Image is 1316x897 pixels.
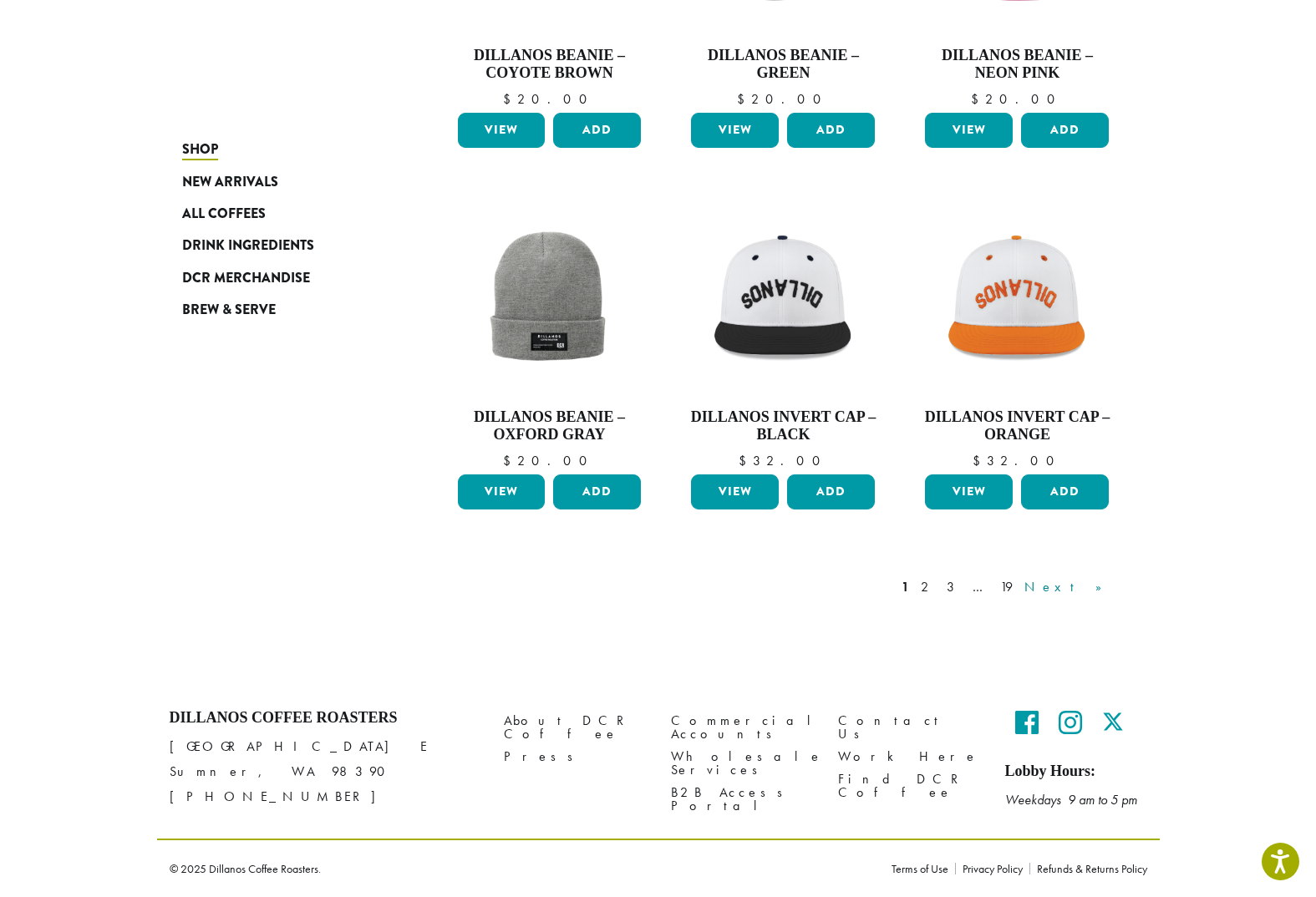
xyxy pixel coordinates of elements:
a: New Arrivals [182,165,383,197]
bdi: 20.00 [971,90,1063,108]
h5: Lobby Hours: [1005,763,1147,781]
a: About DCR Coffee [504,709,646,745]
a: 19 [997,577,1016,597]
a: … [969,577,992,597]
a: DCR Merchandise [182,262,383,294]
img: Backwards-Orang-scaled.png [921,203,1113,395]
span: New Arrivals [182,172,278,193]
img: Backwards-Black-scaled.png [687,203,879,395]
span: Shop [182,139,218,160]
a: View [691,113,779,148]
a: All Coffees [182,198,383,230]
a: Work Here [838,745,980,768]
span: $ [503,90,517,108]
a: Dillanos Beanie – Oxford Gray $20.00 [454,203,646,468]
button: Add [553,474,641,509]
button: Add [1021,474,1109,509]
button: Add [553,113,641,148]
a: Contact Us [838,709,980,745]
em: Weekdays 9 am to 5 pm [1005,791,1137,808]
bdi: 32.00 [973,452,1062,469]
a: Terms of Use [892,863,955,874]
bdi: 32.00 [739,452,828,469]
a: Wholesale Services [671,745,813,781]
h4: Dillanos Invert Cap – Black [687,408,879,444]
a: 3 [943,577,964,597]
button: Add [787,474,875,509]
bdi: 20.00 [503,90,595,108]
a: Dillanos Invert Cap – Orange $32.00 [921,203,1113,468]
h4: Dillanos Invert Cap – Orange [921,408,1113,444]
a: Privacy Policy [955,863,1029,874]
a: View [691,474,779,509]
h4: Dillanos Beanie – Oxford Gray [454,408,646,444]
a: B2B Access Portal [671,781,813,817]
span: $ [737,90,751,108]
a: Dillanos Invert Cap – Black $32.00 [687,203,879,468]
a: 2 [917,577,938,597]
a: View [925,474,1013,509]
button: Add [1021,113,1109,148]
h4: Dillanos Coffee Roasters [170,709,479,727]
a: View [925,113,1013,148]
img: Beanie-Gray-scaled.png [453,203,645,395]
span: DCR Merchandise [182,268,310,289]
h4: Dillanos Beanie – Neon Pink [921,47,1113,83]
p: [GEOGRAPHIC_DATA] E Sumner, WA 98390 [PHONE_NUMBER] [170,734,479,809]
a: Commercial Accounts [671,709,813,745]
button: Add [787,113,875,148]
bdi: 20.00 [503,452,595,469]
a: 1 [898,577,912,597]
p: © 2025 Dillanos Coffee Roasters. [170,863,866,874]
a: Refunds & Returns Policy [1029,863,1147,874]
span: $ [971,90,985,108]
span: Brew & Serve [182,300,276,321]
span: All Coffees [182,204,266,225]
bdi: 20.00 [737,90,829,108]
span: Drink Ingredients [182,236,314,256]
h4: Dillanos Beanie – Green [687,47,879,83]
a: View [458,113,546,148]
a: Brew & Serve [182,294,383,326]
a: Find DCR Coffee [838,768,980,803]
a: Press [504,745,646,768]
a: View [458,474,546,509]
h4: Dillanos Beanie – Coyote Brown [454,47,646,83]
span: $ [503,452,517,469]
a: Drink Ingredients [182,230,383,261]
span: $ [739,452,753,469]
a: Next » [1021,577,1117,597]
span: $ [973,452,987,469]
a: Shop [182,134,383,165]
